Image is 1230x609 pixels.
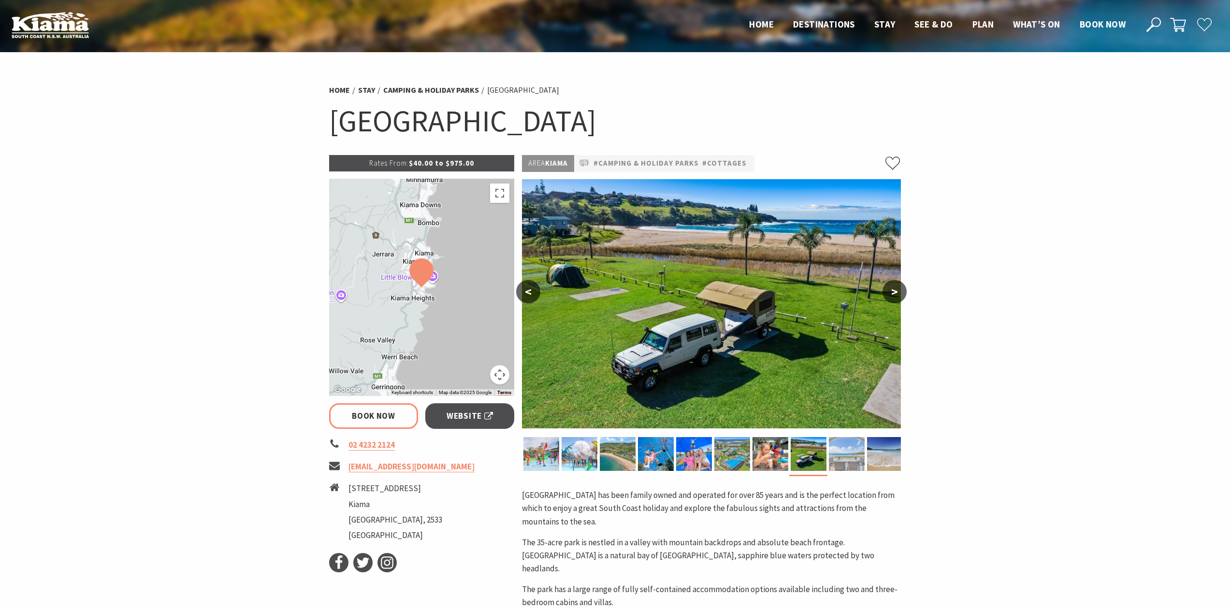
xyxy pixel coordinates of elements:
[522,155,574,172] p: Kiama
[638,437,674,471] img: Kids on Ropeplay
[425,403,515,429] a: Website
[749,18,774,30] span: Home
[348,439,395,451] a: 02 4232 2124
[490,365,509,384] button: Map camera controls
[791,437,826,471] img: Camping sites
[600,437,636,471] img: BIG4 Easts Beach Kiama aerial view
[348,461,475,472] a: [EMAIL_ADDRESS][DOMAIN_NAME]
[829,437,865,471] img: Beach View Cabins
[752,437,788,471] img: Children having drinks at the cafe
[972,18,994,30] span: Plan
[522,583,901,609] p: The park has a large range of fully self-contained accommodation options available including two ...
[714,437,750,471] img: Aerial view of the resort pool at BIG4 Easts Beach Kiama Holiday Park
[522,536,901,576] p: The 35-acre park is nestled in a valley with mountain backdrops and absolute beach frontage. [GEO...
[391,389,433,396] button: Keyboard shortcuts
[439,390,492,395] span: Map data ©2025 Google
[516,280,540,303] button: <
[593,157,699,170] a: #Camping & Holiday Parks
[383,85,479,95] a: Camping & Holiday Parks
[874,18,896,30] span: Stay
[702,157,747,170] a: #Cottages
[348,529,442,542] li: [GEOGRAPHIC_DATA]
[348,513,442,526] li: [GEOGRAPHIC_DATA], 2533
[562,437,597,471] img: Sunny's Aquaventure Park at BIG4 Easts Beach Kiama Holiday Park
[332,383,363,396] a: Open this area in Google Maps (opens a new window)
[447,410,493,423] span: Website
[1080,18,1126,30] span: Book now
[867,437,903,471] img: BIG4 Easts Beach Kiama beachfront with water and ocean
[329,155,515,171] p: $40.00 to $975.00
[358,85,375,95] a: Stay
[739,17,1135,33] nav: Main Menu
[1013,18,1060,30] span: What’s On
[329,403,419,429] a: Book Now
[12,12,89,38] img: Kiama Logo
[528,158,545,168] span: Area
[497,390,511,396] a: Terms (opens in new tab)
[329,101,901,141] h1: [GEOGRAPHIC_DATA]
[522,179,901,428] img: Camping sites
[332,383,363,396] img: Google
[369,158,409,168] span: Rates From:
[883,280,907,303] button: >
[676,437,712,471] img: Jumping pillow with a group of friends sitting in the foreground and girl jumping in air behind them
[793,18,855,30] span: Destinations
[490,184,509,203] button: Toggle fullscreen view
[329,85,350,95] a: Home
[914,18,953,30] span: See & Do
[348,498,442,511] li: Kiama
[522,489,901,528] p: [GEOGRAPHIC_DATA] has been family owned and operated for over 85 years and is the perfect locatio...
[348,482,442,495] li: [STREET_ADDRESS]
[523,437,559,471] img: Sunny's Aquaventure Park at BIG4 Easts Beach Kiama Holiday Park
[487,84,559,97] li: [GEOGRAPHIC_DATA]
